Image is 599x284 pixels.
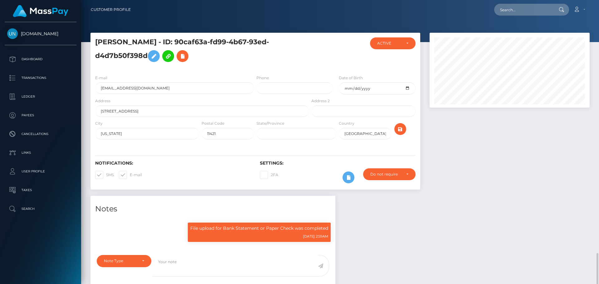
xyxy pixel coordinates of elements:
[13,5,68,17] img: MassPay Logo
[7,111,74,120] p: Payees
[311,98,330,104] label: Address 2
[95,98,110,104] label: Address
[7,148,74,157] p: Links
[95,171,114,179] label: SMS
[91,3,131,16] a: Customer Profile
[260,171,278,179] label: 2FA
[104,258,137,263] div: Note Type
[7,167,74,176] p: User Profile
[97,255,151,267] button: Note Type
[119,171,142,179] label: E-mail
[7,55,74,64] p: Dashboard
[5,89,76,104] a: Ledger
[339,75,363,81] label: Date of Birth
[5,145,76,161] a: Links
[256,121,284,126] label: State/Province
[494,4,553,16] input: Search...
[190,225,328,232] p: File upload for Bank Statement or Paper Check was completed
[7,73,74,83] p: Transactions
[95,204,331,214] h4: Notes
[5,108,76,123] a: Payees
[370,37,416,49] button: ACTIVE
[339,121,354,126] label: Country
[202,121,224,126] label: Postal Code
[95,121,103,126] label: City
[5,201,76,217] a: Search
[5,164,76,179] a: User Profile
[95,161,251,166] h6: Notifications:
[7,28,18,39] img: Unlockt.me
[5,126,76,142] a: Cancellations
[7,129,74,139] p: Cancellations
[5,51,76,67] a: Dashboard
[7,92,74,101] p: Ledger
[370,172,401,177] div: Do not require
[5,182,76,198] a: Taxes
[303,234,328,238] small: [DATE] 2:59AM
[95,75,107,81] label: E-mail
[256,75,269,81] label: Phone
[377,41,401,46] div: ACTIVE
[260,161,415,166] h6: Settings:
[7,185,74,195] p: Taxes
[5,31,76,36] span: [DOMAIN_NAME]
[95,37,305,65] h5: [PERSON_NAME] - ID: 90caf63a-fd99-4b67-93ed-d4d7b50f398d
[363,168,416,180] button: Do not require
[7,204,74,214] p: Search
[5,70,76,86] a: Transactions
